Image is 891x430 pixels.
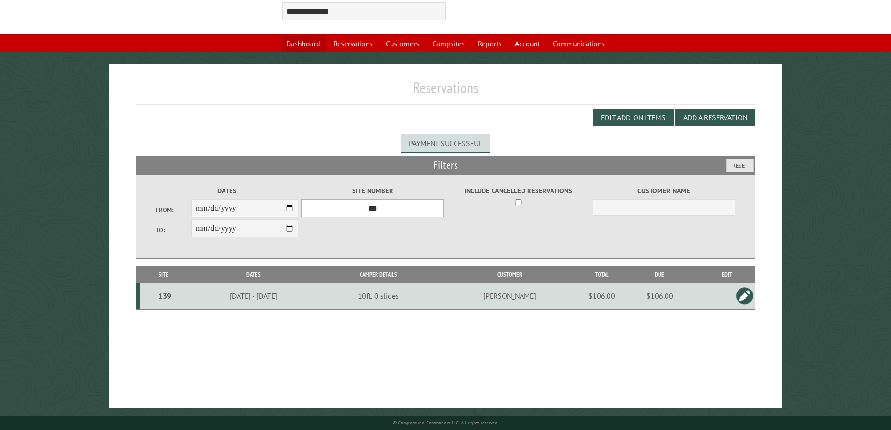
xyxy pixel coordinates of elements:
[187,266,320,283] th: Dates
[188,291,319,300] div: [DATE] - [DATE]
[698,266,755,283] th: Edit
[583,283,621,309] td: $106.00
[393,420,499,426] small: © Campground Commander LLC. All rights reserved.
[509,35,545,52] a: Account
[156,226,191,234] label: To:
[136,79,756,104] h1: Reservations
[447,186,590,197] label: Include Cancelled Reservations
[281,35,326,52] a: Dashboard
[427,35,471,52] a: Campsites
[320,266,436,283] th: Camper Details
[144,291,186,300] div: 139
[547,35,610,52] a: Communications
[328,35,378,52] a: Reservations
[472,35,507,52] a: Reports
[726,159,754,172] button: Reset
[320,283,436,309] td: 10ft, 0 slides
[436,283,583,309] td: [PERSON_NAME]
[675,109,755,126] button: Add a Reservation
[156,205,191,214] label: From:
[140,266,187,283] th: Site
[621,266,699,283] th: Due
[301,186,444,197] label: Site Number
[593,186,735,197] label: Customer Name
[621,283,699,309] td: $106.00
[593,109,674,126] button: Edit Add-on Items
[401,134,490,153] div: Payment successful
[156,186,298,197] label: Dates
[136,156,756,174] h2: Filters
[380,35,425,52] a: Customers
[436,266,583,283] th: Customer
[583,266,621,283] th: Total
